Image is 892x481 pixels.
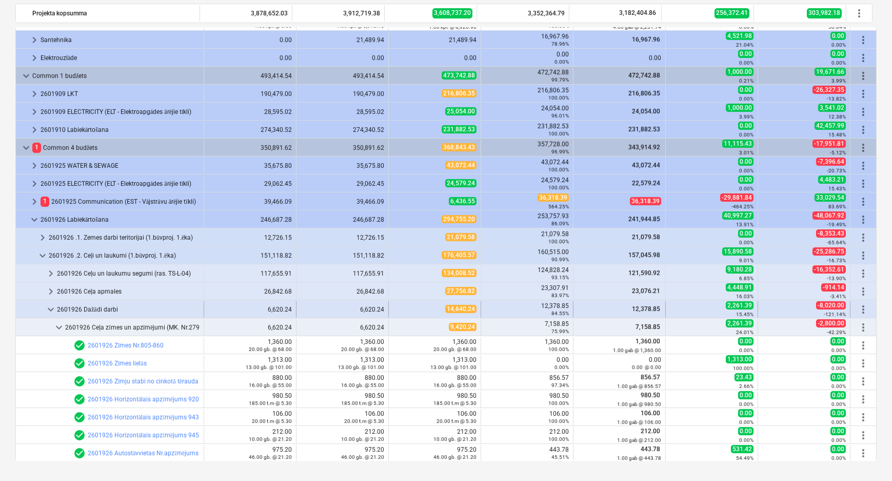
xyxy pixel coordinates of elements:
[726,283,754,292] span: 4,448.91
[73,339,86,352] span: Rindas vienumam ir 2 PSF
[445,233,477,241] span: 21,079.58
[41,122,200,138] div: 2601910 Labiekārtošana
[28,196,41,208] span: keyboard_arrow_right
[341,347,384,352] small: 20.00 gb. @ 68.00
[301,234,384,241] div: 12,726.15
[28,214,41,226] span: keyboard_arrow_down
[631,108,661,115] span: 24,054.00
[551,41,569,47] small: 78.96%
[841,432,892,481] iframe: Chat Widget
[445,161,477,169] span: 43,072.44
[830,294,846,299] small: -3.41%
[551,257,569,262] small: 90.99%
[57,265,200,282] div: 2601926 Ceļu un laukumu segumi (ras. TS-L-04)
[726,104,754,112] span: 1,000.00
[208,252,292,259] div: 151,118.82
[57,283,200,300] div: 2601926 Ceļa apmales
[485,69,569,83] div: 472,742.88
[816,229,846,238] span: -8,353.43
[640,374,661,381] span: 856.57
[73,357,86,370] span: Rindas vienumam ir 2 PSF
[485,159,569,173] div: 43,072.44
[36,249,49,262] span: keyboard_arrow_down
[815,122,846,130] span: 42,457.99
[28,88,41,100] span: keyboard_arrow_right
[208,356,292,371] div: 1,313.00
[208,54,292,62] div: 0.00
[827,258,846,263] small: -16.73%
[739,186,754,191] small: 0.00%
[88,396,199,403] a: 2601926 Horizontālais apzīmējums 920
[53,321,65,334] span: keyboard_arrow_down
[208,216,292,223] div: 246,687.28
[831,60,846,66] small: 0.00%
[627,270,661,277] span: 121,590.92
[857,429,869,441] span: Vairāk darbību
[208,108,292,116] div: 28,595.02
[821,283,846,292] span: -914.14
[548,347,569,352] small: 100.00%
[857,339,869,352] span: Vairāk darbību
[857,124,869,136] span: Vairāk darbību
[301,36,384,44] div: 21,489.94
[73,375,86,388] span: Rindas vienumam ir 2 PSF
[246,364,292,370] small: 13.00 gb. @ 101.00
[485,105,569,119] div: 24,054.00
[857,375,869,388] span: Vairāk darbību
[739,258,754,263] small: 9.01%
[635,338,661,345] span: 1,360.00
[554,59,569,65] small: 0.00%
[857,249,869,262] span: Vairāk darbību
[736,222,754,227] small: 13.91%
[442,125,477,133] span: 231,882.53
[41,211,200,228] div: 2601926 Labiekārtošana
[739,24,754,30] small: 0.00%
[739,276,754,281] small: 6.85%
[548,167,569,172] small: 100.00%
[485,356,569,371] div: 0.00
[857,232,869,244] span: Vairāk darbību
[627,90,661,97] span: 216,806.35
[551,149,569,155] small: 96.99%
[249,382,292,388] small: 16.00 gb. @ 55.00
[831,42,846,48] small: 0.00%
[249,400,292,406] small: 185.00 t.m @ 5.30
[830,32,846,40] span: 0.00
[442,251,477,259] span: 176,405.57
[818,104,846,112] span: 3,541.02
[301,144,384,151] div: 350,891.62
[485,302,569,317] div: 12,378.85
[28,34,41,46] span: keyboard_arrow_right
[548,204,569,209] small: 564.25%
[726,301,754,310] span: 2,261.39
[726,319,754,328] span: 2,261.39
[736,42,754,48] small: 21.04%
[208,162,292,169] div: 35,675.80
[831,383,846,389] small: 0.00%
[208,338,292,353] div: 1,360.00
[738,229,754,238] span: 0.00
[485,51,569,65] div: 0.00
[49,247,200,264] div: 2601926 .2. Ceļi un laukumi (1.būvproj. 1.ēka)
[341,382,384,388] small: 16.00 gb. @ 55.00
[726,355,754,363] span: 1,313.00
[726,68,754,76] span: 1,000.00
[857,88,869,100] span: Vairāk darbību
[631,234,661,241] span: 21,079.58
[551,221,569,226] small: 86.09%
[41,86,200,102] div: 2601909 LKT
[733,365,754,371] small: 100.00%
[739,114,754,120] small: 3.99%
[208,90,292,98] div: 190,479.00
[738,86,754,94] span: 0.00
[485,87,569,101] div: 216,806.35
[208,72,292,80] div: 493,414.54
[445,179,477,187] span: 24,579.24
[726,265,754,274] span: 9,180.28
[28,178,41,190] span: keyboard_arrow_right
[204,5,288,22] div: 3,878,652.03
[208,126,292,133] div: 274,340.52
[551,311,569,316] small: 84.55%
[548,239,569,244] small: 100.00%
[815,194,846,202] span: 33,029.54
